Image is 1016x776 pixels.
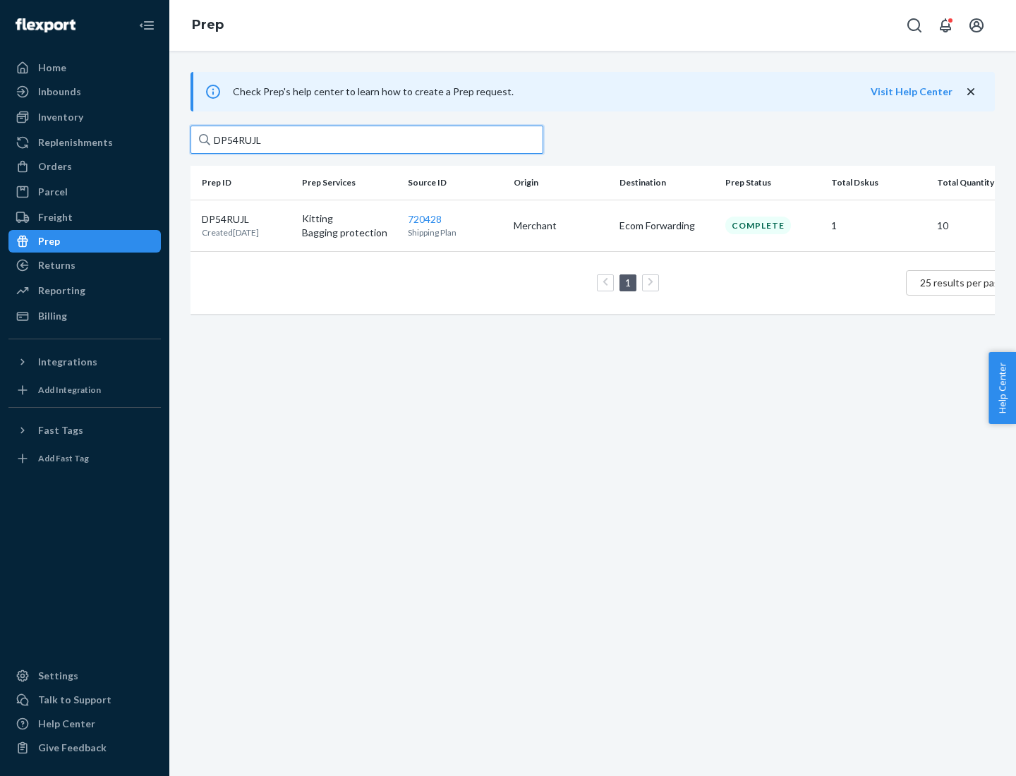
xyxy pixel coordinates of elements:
[38,384,101,396] div: Add Integration
[825,166,931,200] th: Total Dskus
[720,166,825,200] th: Prep Status
[38,309,67,323] div: Billing
[16,18,75,32] img: Flexport logo
[296,166,402,200] th: Prep Services
[38,61,66,75] div: Home
[964,85,978,99] button: close
[8,447,161,470] a: Add Fast Tag
[38,693,111,707] div: Talk to Support
[8,736,161,759] button: Give Feedback
[962,11,991,40] button: Open account menu
[233,85,514,97] span: Check Prep's help center to learn how to create a Prep request.
[8,279,161,302] a: Reporting
[900,11,929,40] button: Open Search Box
[831,219,926,233] p: 1
[8,713,161,735] a: Help Center
[408,213,442,225] a: 720428
[38,159,72,174] div: Orders
[508,166,614,200] th: Origin
[8,106,161,128] a: Inventory
[8,689,161,711] a: Talk to Support
[8,181,161,203] a: Parcel
[181,5,235,46] ol: breadcrumbs
[8,379,161,401] a: Add Integration
[8,419,161,442] button: Fast Tags
[614,166,720,200] th: Destination
[38,452,89,464] div: Add Fast Tag
[8,305,161,327] a: Billing
[133,11,161,40] button: Close Navigation
[408,226,502,238] p: Shipping Plan
[38,284,85,298] div: Reporting
[190,126,543,154] input: Search prep jobs
[202,212,259,226] p: DP54RUJL
[302,226,397,240] p: Bagging protection
[8,131,161,154] a: Replenishments
[38,210,73,224] div: Freight
[622,277,634,289] a: Page 1 is your current page
[8,206,161,229] a: Freight
[202,226,259,238] p: Created [DATE]
[38,717,95,731] div: Help Center
[871,85,953,99] button: Visit Help Center
[8,80,161,103] a: Inbounds
[38,258,75,272] div: Returns
[38,110,83,124] div: Inventory
[38,423,83,437] div: Fast Tags
[8,351,161,373] button: Integrations
[931,11,960,40] button: Open notifications
[38,234,60,248] div: Prep
[725,217,791,234] div: Complete
[302,212,397,226] p: Kitting
[8,254,161,277] a: Returns
[8,56,161,79] a: Home
[38,741,107,755] div: Give Feedback
[38,135,113,150] div: Replenishments
[192,17,224,32] a: Prep
[619,219,714,233] p: Ecom Forwarding
[38,185,68,199] div: Parcel
[8,230,161,253] a: Prep
[190,166,296,200] th: Prep ID
[988,352,1016,424] button: Help Center
[38,355,97,369] div: Integrations
[920,277,1005,289] span: 25 results per page
[8,665,161,687] a: Settings
[402,166,508,200] th: Source ID
[38,669,78,683] div: Settings
[8,155,161,178] a: Orders
[514,219,608,233] p: Merchant
[38,85,81,99] div: Inbounds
